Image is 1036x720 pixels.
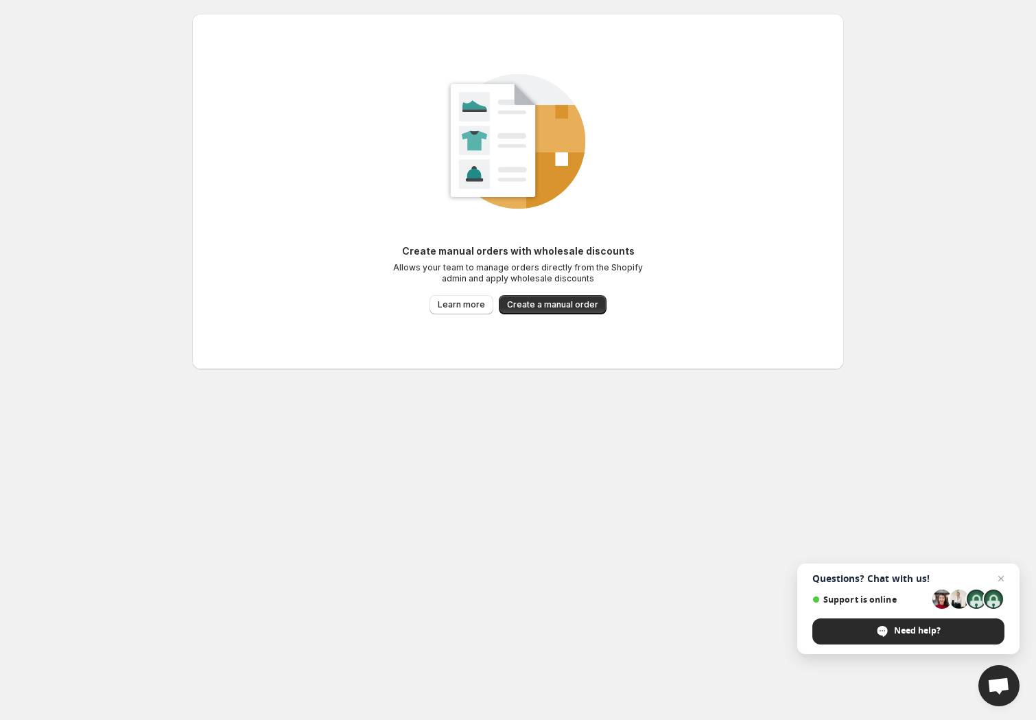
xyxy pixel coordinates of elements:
span: Questions? Chat with us! [812,573,1004,584]
p: Allows your team to manage orders directly from the Shopify admin and apply wholesale discounts [381,262,655,284]
div: Open chat [978,665,1020,706]
div: Need help? [812,618,1004,644]
button: Create a manual order [499,295,607,314]
p: Create manual orders with wholesale discounts [381,244,655,258]
span: Learn more [438,299,485,310]
span: Close chat [993,570,1009,587]
span: Support is online [812,594,928,605]
span: Need help? [894,625,941,637]
span: Create a manual order [507,299,598,310]
a: Learn more [429,295,493,314]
